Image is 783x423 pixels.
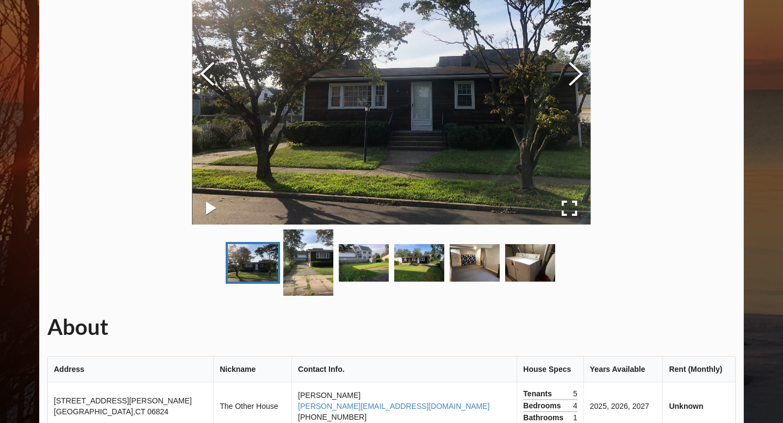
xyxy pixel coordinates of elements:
a: Go to Slide 6 [503,242,557,284]
a: Go to Slide 3 [337,242,391,284]
th: House Specs [517,357,583,382]
span: Tenants [523,388,555,399]
a: Go to Slide 2 [281,227,335,298]
span: [GEOGRAPHIC_DATA] , CT 06824 [54,407,169,416]
img: c9524450aa2c73b1d568d9948f2ccb33 [283,229,333,296]
img: 45104840659fa206370cdf88d0f0cf09 [339,244,389,282]
b: Unknown [669,402,703,410]
th: Rent (Monthly) [662,357,735,382]
h1: About [47,313,736,341]
th: Address [48,357,213,382]
span: 1 [573,412,577,423]
span: 5 [573,388,577,399]
a: Go to Slide 4 [392,242,446,284]
button: Previous Slide [192,26,222,125]
div: Thumbnail Navigation [192,227,591,298]
button: Play or Pause Slideshow [192,192,231,224]
img: f54573d21729f210dc0e1d9c947cb389 [450,244,500,282]
th: Contact Info. [291,357,517,382]
span: [STREET_ADDRESS][PERSON_NAME] [54,396,192,405]
span: Bathrooms [523,412,566,423]
th: Nickname [213,357,291,382]
img: e72c81e5f64ee306d66e3e27fa2f0f4c [505,244,555,282]
button: Open Fullscreen [548,192,591,224]
img: 8242dc1856c1d29977f449c2313ddd6b [394,244,444,282]
a: Go to Slide 1 [226,242,280,284]
img: b734a6e4afc3af2185905d64d92dafa0 [228,244,278,282]
span: Bedrooms [523,400,563,411]
a: Go to Slide 5 [448,242,502,284]
a: [PERSON_NAME][EMAIL_ADDRESS][DOMAIN_NAME] [298,402,489,410]
span: 4 [573,400,577,411]
th: Years Available [583,357,663,382]
button: Next Slide [561,26,591,125]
